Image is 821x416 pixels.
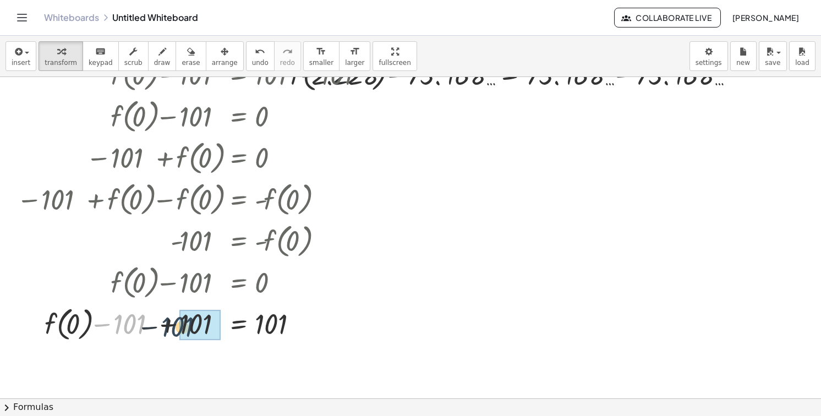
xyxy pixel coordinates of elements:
[349,45,360,58] i: format_size
[345,59,364,67] span: larger
[124,59,143,67] span: scrub
[623,13,711,23] span: Collaborate Live
[252,59,269,67] span: undo
[339,41,370,71] button: format_sizelarger
[118,41,149,71] button: scrub
[212,59,238,67] span: arrange
[696,59,722,67] span: settings
[759,41,787,71] button: save
[6,41,36,71] button: insert
[732,13,799,23] span: [PERSON_NAME]
[182,59,200,67] span: erase
[379,59,410,67] span: fullscreen
[730,41,757,71] button: new
[95,45,106,58] i: keyboard
[12,59,30,67] span: insert
[303,41,340,71] button: format_sizesmaller
[280,59,295,67] span: redo
[309,59,333,67] span: smaller
[736,59,750,67] span: new
[13,9,31,26] button: Toggle navigation
[44,12,99,23] a: Whiteboards
[723,8,808,28] button: [PERSON_NAME]
[795,59,809,67] span: load
[255,45,265,58] i: undo
[282,45,293,58] i: redo
[316,45,326,58] i: format_size
[89,59,113,67] span: keypad
[39,41,83,71] button: transform
[148,41,177,71] button: draw
[689,41,728,71] button: settings
[246,41,275,71] button: undoundo
[614,8,721,28] button: Collaborate Live
[373,41,417,71] button: fullscreen
[765,59,780,67] span: save
[154,59,171,67] span: draw
[176,41,206,71] button: erase
[83,41,119,71] button: keyboardkeypad
[789,41,815,71] button: load
[45,59,77,67] span: transform
[274,41,301,71] button: redoredo
[206,41,244,71] button: arrange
